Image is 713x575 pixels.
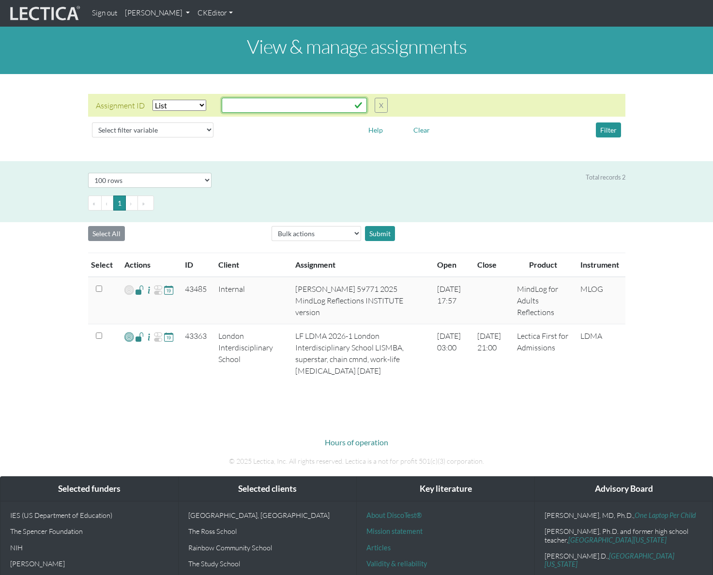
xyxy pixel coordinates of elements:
[179,324,212,383] td: 43363
[511,253,575,277] th: Product
[194,4,237,23] a: CKEditor
[366,560,427,568] a: Validity & reliability
[144,331,153,343] span: Assignment Details
[471,324,511,383] td: [DATE] 21:00
[179,253,212,277] th: ID
[124,284,134,296] span: Add VCoLs
[364,124,387,134] a: Help
[124,331,134,342] span: Add VCoLs
[545,527,703,544] p: [PERSON_NAME], Ph.D. and former high school teacher,
[575,324,625,383] td: LDMA
[8,4,80,23] img: lecticalive
[113,196,126,211] button: Go to page 1
[164,331,173,342] span: Update close date
[10,560,168,568] p: [PERSON_NAME]
[153,284,163,296] span: Re-open Assignment
[366,544,391,552] a: Articles
[366,511,422,519] a: About DiscoTest®
[431,277,471,324] td: [DATE] 17:57
[10,511,168,519] p: IES (US Department of Education)
[121,4,194,23] a: [PERSON_NAME]
[545,511,703,519] p: [PERSON_NAME], MD, Ph.D.,
[164,284,173,295] span: Update close date
[431,253,471,277] th: Open
[153,331,163,343] span: Re-open Assignment
[357,477,534,501] div: Key literature
[188,544,347,552] p: Rainbow Community School
[511,277,575,324] td: MindLog for Adults Reflections
[88,4,121,23] a: Sign out
[96,100,145,111] div: Assignment ID
[212,253,289,277] th: Client
[364,122,387,137] button: Help
[179,277,212,324] td: 43485
[144,284,153,296] span: Assignment Details
[289,253,431,277] th: Assignment
[586,173,625,182] div: Total records 2
[325,438,388,447] a: Hours of operation
[188,560,347,568] p: The Study School
[188,527,347,535] p: The Ross School
[365,226,395,241] div: Submit
[375,98,388,113] button: X
[596,122,621,137] button: Filter
[0,477,178,501] div: Selected funders
[511,324,575,383] td: Lectica First for Admissions
[471,253,511,277] th: Close
[212,324,289,383] td: London Interdisciplinary School
[575,253,625,277] th: Instrument
[635,511,696,519] a: One Laptop Per Child
[366,527,423,535] a: Mission statement
[88,196,625,211] ul: Pagination
[289,277,431,324] td: [PERSON_NAME] 59771 2025 MindLog Reflections INSTITUTE version
[409,122,434,137] button: Clear
[535,477,713,501] div: Advisory Board
[289,324,431,383] td: LF LDMA 2026-1 London Interdisciplinary School LISMBA, superstar, chain cmnd, work-life [MEDICAL_...
[545,552,674,568] a: [GEOGRAPHIC_DATA][US_STATE]
[545,552,703,569] p: [PERSON_NAME].D.,
[135,331,144,342] span: Access List
[212,277,289,324] td: Internal
[88,253,119,277] th: Select
[88,456,625,467] p: © 2025 Lectica, Inc. All rights reserved. Lectica is a not for profit 501(c)(3) corporation.
[188,511,347,519] p: [GEOGRAPHIC_DATA], [GEOGRAPHIC_DATA]
[135,284,144,295] span: Access List
[568,536,667,544] a: [GEOGRAPHIC_DATA][US_STATE]
[431,324,471,383] td: [DATE] 03:00
[10,544,168,552] p: NIH
[119,253,179,277] th: Actions
[10,527,168,535] p: The Spencer Foundation
[179,477,356,501] div: Selected clients
[575,277,625,324] td: MLOG
[88,226,125,241] button: Select All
